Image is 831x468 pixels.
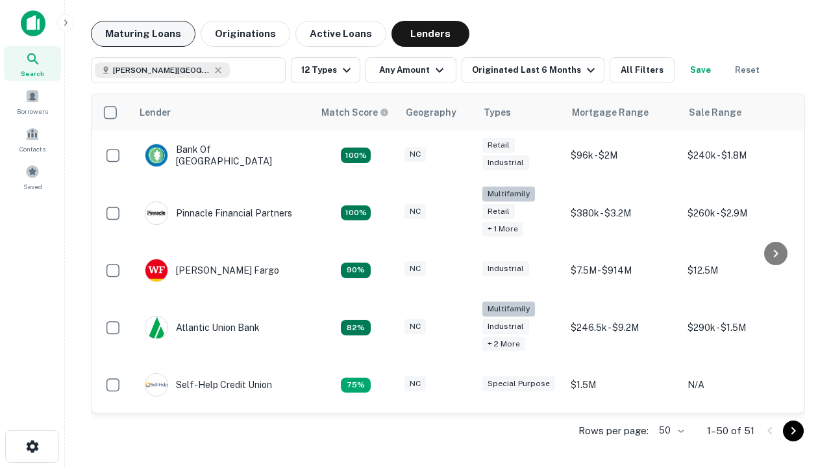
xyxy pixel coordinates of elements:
div: Capitalize uses an advanced AI algorithm to match your search with the best lender. The match sco... [321,105,389,120]
div: + 1 more [482,222,523,237]
img: picture [145,317,167,339]
th: Lender [132,94,314,131]
img: picture [145,374,167,396]
div: NC [404,147,426,162]
span: Saved [23,181,42,192]
div: Geography [406,105,456,120]
img: picture [145,202,167,224]
p: 1–50 of 51 [707,423,754,439]
button: Save your search to get updates of matches that match your search criteria. [680,57,721,83]
button: Originated Last 6 Months [462,57,604,83]
button: Maturing Loans [91,21,195,47]
a: Search [4,46,61,81]
button: All Filters [610,57,675,83]
td: $260k - $2.9M [681,180,798,246]
div: Retail [482,204,515,219]
td: $1.5M [564,360,681,409]
div: Pinnacle Financial Partners [145,201,292,225]
img: capitalize-icon.png [21,10,45,36]
div: [PERSON_NAME] Fargo [145,259,279,282]
div: Matching Properties: 12, hasApolloMatch: undefined [341,263,371,278]
div: Multifamily [482,302,535,317]
div: Matching Properties: 14, hasApolloMatch: undefined [341,148,371,163]
span: Contacts [19,144,45,154]
div: NC [404,376,426,391]
td: N/A [681,360,798,409]
button: Active Loans [295,21,386,47]
td: $290k - $1.5M [681,295,798,361]
span: Borrowers [17,106,48,116]
th: Sale Range [681,94,798,131]
a: Borrowers [4,84,61,119]
span: Search [21,68,44,79]
div: + 2 more [482,337,525,352]
div: Industrial [482,319,529,334]
button: Go to next page [783,421,804,441]
iframe: Chat Widget [766,322,831,385]
div: Types [484,105,511,120]
button: Lenders [391,21,469,47]
td: $246.5k - $9.2M [564,295,681,361]
p: Rows per page: [578,423,649,439]
button: Reset [726,57,768,83]
div: NC [404,261,426,276]
h6: Match Score [321,105,386,120]
td: $12.5M [681,246,798,295]
div: Industrial [482,261,529,276]
img: picture [145,144,167,166]
button: Originations [201,21,290,47]
td: $96k - $2M [564,131,681,180]
div: Special Purpose [482,376,555,391]
div: Sale Range [689,105,741,120]
div: Mortgage Range [572,105,649,120]
div: 50 [654,421,686,440]
a: Saved [4,159,61,194]
a: Contacts [4,122,61,157]
span: [PERSON_NAME][GEOGRAPHIC_DATA], [GEOGRAPHIC_DATA] [113,64,210,76]
div: Multifamily [482,187,535,201]
th: Types [476,94,564,131]
td: $7.5M - $914M [564,246,681,295]
button: Any Amount [366,57,456,83]
th: Capitalize uses an advanced AI algorithm to match your search with the best lender. The match sco... [314,94,398,131]
div: Retail [482,138,515,153]
div: Self-help Credit Union [145,373,272,396]
div: NC [404,319,426,334]
div: Bank Of [GEOGRAPHIC_DATA] [145,144,301,167]
th: Mortgage Range [564,94,681,131]
div: Originated Last 6 Months [472,62,599,78]
div: Lender [140,105,171,120]
td: $380k - $3.2M [564,180,681,246]
div: Matching Properties: 24, hasApolloMatch: undefined [341,205,371,221]
div: NC [404,204,426,219]
td: $240k - $1.8M [681,131,798,180]
div: Atlantic Union Bank [145,316,260,339]
div: Matching Properties: 11, hasApolloMatch: undefined [341,320,371,335]
div: Industrial [482,155,529,170]
button: 12 Types [291,57,360,83]
div: Matching Properties: 10, hasApolloMatch: undefined [341,378,371,393]
th: Geography [398,94,476,131]
img: picture [145,259,167,281]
